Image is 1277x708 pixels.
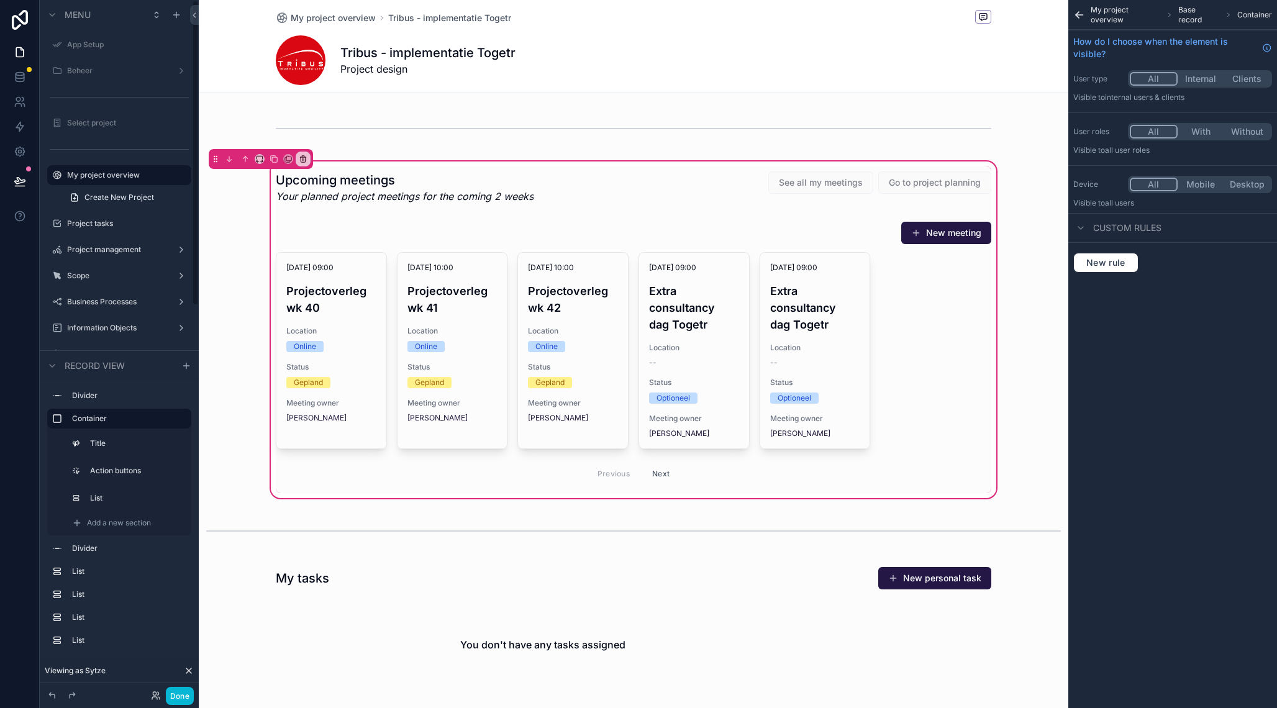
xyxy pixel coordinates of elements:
label: Project tasks [67,219,189,229]
span: My project overview [291,12,376,24]
label: List [72,635,186,645]
span: Base record [1178,5,1220,25]
label: Scope [67,271,171,281]
label: My project overview [67,170,184,180]
label: Project management [67,245,171,255]
span: Create New Project [84,193,154,202]
label: List [72,612,186,622]
span: Menu [65,9,91,21]
button: Internal [1178,72,1224,86]
button: Clients [1224,72,1270,86]
a: Create New Project [62,188,191,207]
span: How do I choose when the element is visible? [1073,35,1257,60]
button: With [1178,125,1224,138]
label: Test & acceptance [67,349,189,359]
label: Container [72,414,181,424]
a: How do I choose when the element is visible? [1073,35,1272,60]
p: Visible to [1073,145,1272,155]
a: Tribus - implementatie Togetr [388,12,511,24]
label: Beheer [67,66,171,76]
span: Record view [65,360,125,372]
span: Custom rules [1093,222,1161,234]
button: Desktop [1224,178,1270,191]
p: Visible to [1073,93,1272,102]
p: Visible to [1073,198,1272,208]
label: List [72,566,186,576]
label: Divider [72,543,186,553]
span: All user roles [1105,145,1150,155]
span: Viewing as Sytze [45,666,106,676]
label: Device [1073,179,1123,189]
label: Select project [67,118,189,128]
label: Action buttons [90,466,184,476]
button: All [1130,178,1178,191]
label: User type [1073,74,1123,84]
span: Add a new section [87,518,151,528]
button: Mobile [1178,178,1224,191]
button: Without [1224,125,1270,138]
button: Done [166,687,194,705]
h1: Tribus - implementatie Togetr [340,44,516,61]
label: App Setup [67,40,189,50]
label: Divider [72,391,186,401]
label: Title [90,438,184,448]
label: User roles [1073,127,1123,137]
a: My project overview [276,12,376,24]
span: Project design [340,61,516,76]
span: Internal users & clients [1105,93,1184,102]
label: Information Objects [67,323,171,333]
label: List [90,493,184,503]
div: scrollable content [40,380,199,663]
button: New rule [1073,253,1138,273]
label: List [72,589,186,599]
span: New rule [1081,257,1130,268]
label: Business Processes [67,297,171,307]
button: All [1130,125,1178,138]
span: My project overview [1091,5,1161,25]
button: All [1130,72,1178,86]
span: Container [1237,10,1272,20]
span: all users [1105,198,1134,207]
